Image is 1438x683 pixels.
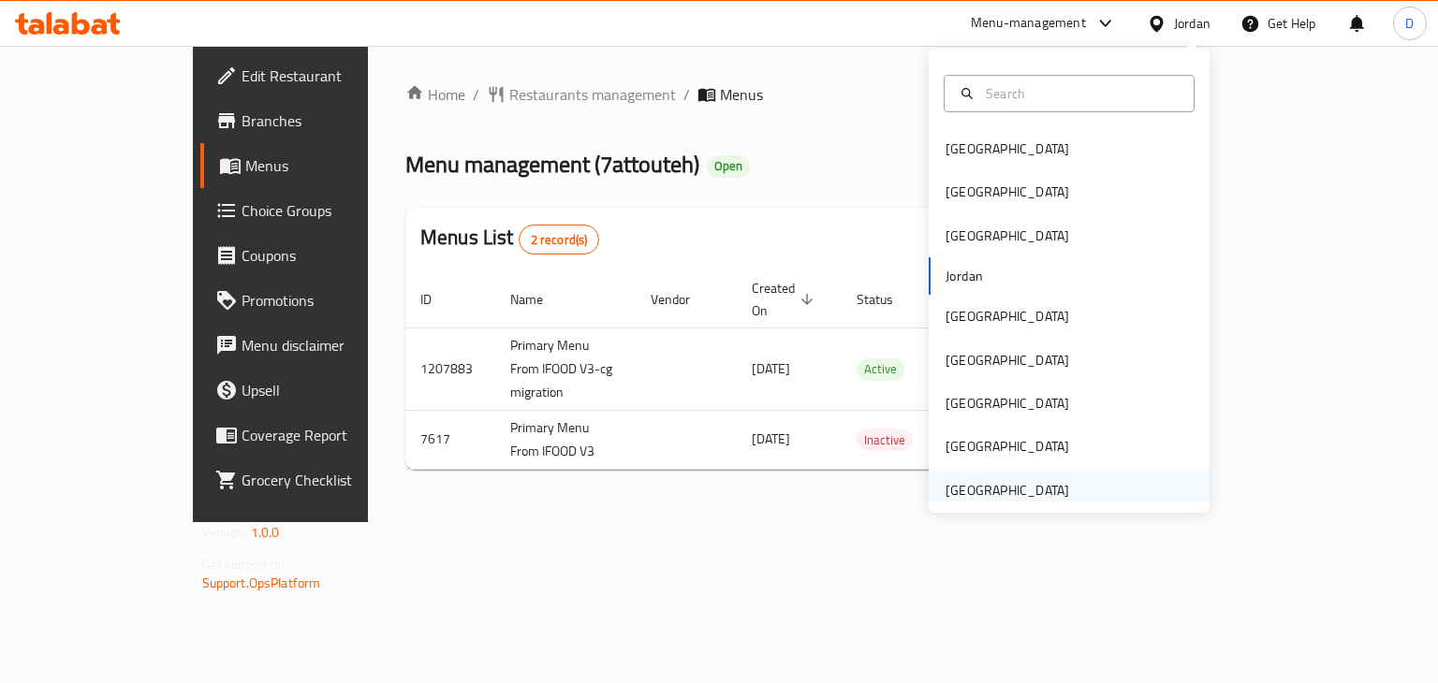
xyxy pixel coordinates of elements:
[946,138,1069,159] div: [GEOGRAPHIC_DATA]
[405,271,1336,470] table: enhanced table
[510,288,567,311] span: Name
[752,427,790,451] span: [DATE]
[752,277,819,322] span: Created On
[200,458,433,502] a: Grocery Checklist
[420,288,456,311] span: ID
[707,155,750,178] div: Open
[946,436,1069,457] div: [GEOGRAPHIC_DATA]
[946,393,1069,414] div: [GEOGRAPHIC_DATA]
[245,154,418,177] span: Menus
[242,469,418,491] span: Grocery Checklist
[200,53,433,98] a: Edit Restaurant
[251,520,280,545] span: 1.0.0
[946,306,1069,327] div: [GEOGRAPHIC_DATA]
[202,520,248,545] span: Version:
[242,379,418,401] span: Upsell
[202,552,288,576] span: Get support on:
[420,224,599,254] h2: Menus List
[242,199,418,222] span: Choice Groups
[946,225,1069,246] div: [GEOGRAPHIC_DATA]
[405,83,1208,106] nav: breadcrumb
[405,410,495,469] td: 7617
[405,83,465,106] a: Home
[857,358,904,381] div: Active
[487,83,676,106] a: Restaurants management
[707,158,750,174] span: Open
[242,334,418,356] span: Menu disclaimer
[651,288,714,311] span: Vendor
[242,65,418,87] span: Edit Restaurant
[202,571,321,595] a: Support.OpsPlatform
[857,429,913,451] div: Inactive
[200,188,433,233] a: Choice Groups
[200,413,433,458] a: Coverage Report
[946,182,1069,202] div: [GEOGRAPHIC_DATA]
[405,327,495,410] td: 1207883
[752,356,790,381] span: [DATE]
[1174,13,1211,34] div: Jordan
[1405,13,1414,34] span: D
[978,83,1182,104] input: Search
[519,225,600,254] div: Total records count
[200,323,433,368] a: Menu disclaimer
[495,327,636,410] td: Primary Menu From IFOOD V3-cg migration
[200,98,433,143] a: Branches
[242,289,418,312] span: Promotions
[971,12,1086,35] div: Menu-management
[495,410,636,469] td: Primary Menu From IFOOD V3
[200,143,433,188] a: Menus
[683,83,690,106] li: /
[509,83,676,106] span: Restaurants management
[405,143,699,185] span: Menu management ( 7attouteh )
[720,83,763,106] span: Menus
[242,109,418,132] span: Branches
[946,480,1069,501] div: [GEOGRAPHIC_DATA]
[242,424,418,446] span: Coverage Report
[200,368,433,413] a: Upsell
[520,231,599,249] span: 2 record(s)
[473,83,479,106] li: /
[857,429,913,451] span: Inactive
[857,358,904,380] span: Active
[200,278,433,323] a: Promotions
[946,350,1069,371] div: [GEOGRAPHIC_DATA]
[857,288,917,311] span: Status
[242,244,418,267] span: Coupons
[200,233,433,278] a: Coupons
